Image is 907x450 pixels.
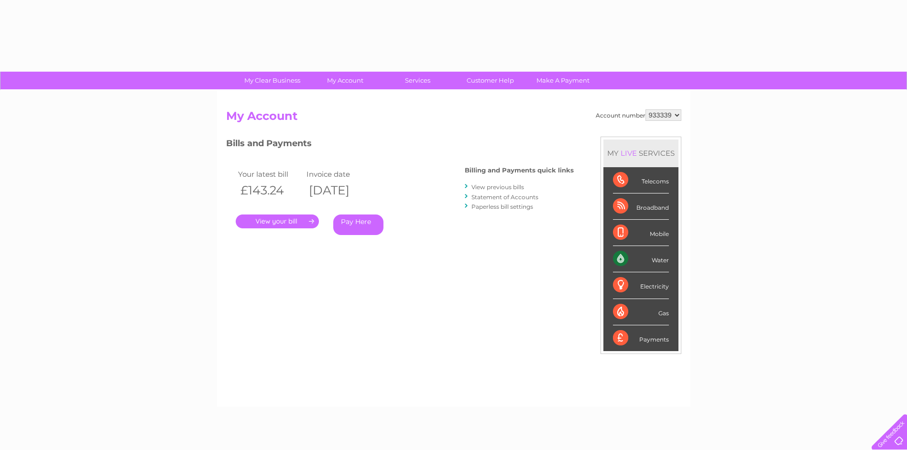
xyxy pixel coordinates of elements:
[524,72,602,89] a: Make A Payment
[233,72,312,89] a: My Clear Business
[613,193,669,220] div: Broadband
[236,214,319,228] a: .
[226,137,574,153] h3: Bills and Payments
[471,183,524,191] a: View previous bills
[471,203,533,210] a: Paperless bill settings
[596,109,681,121] div: Account number
[304,168,373,181] td: Invoice date
[613,220,669,246] div: Mobile
[333,214,383,235] a: Pay Here
[236,168,305,181] td: Your latest bill
[236,181,305,200] th: £143.24
[451,72,530,89] a: Customer Help
[304,181,373,200] th: [DATE]
[613,325,669,351] div: Payments
[226,109,681,128] h2: My Account
[613,272,669,299] div: Electricity
[619,149,639,158] div: LIVE
[378,72,457,89] a: Services
[603,139,678,167] div: MY SERVICES
[613,167,669,193] div: Telecoms
[465,167,574,174] h4: Billing and Payments quick links
[471,193,538,201] a: Statement of Accounts
[613,299,669,325] div: Gas
[613,246,669,272] div: Water
[306,72,384,89] a: My Account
